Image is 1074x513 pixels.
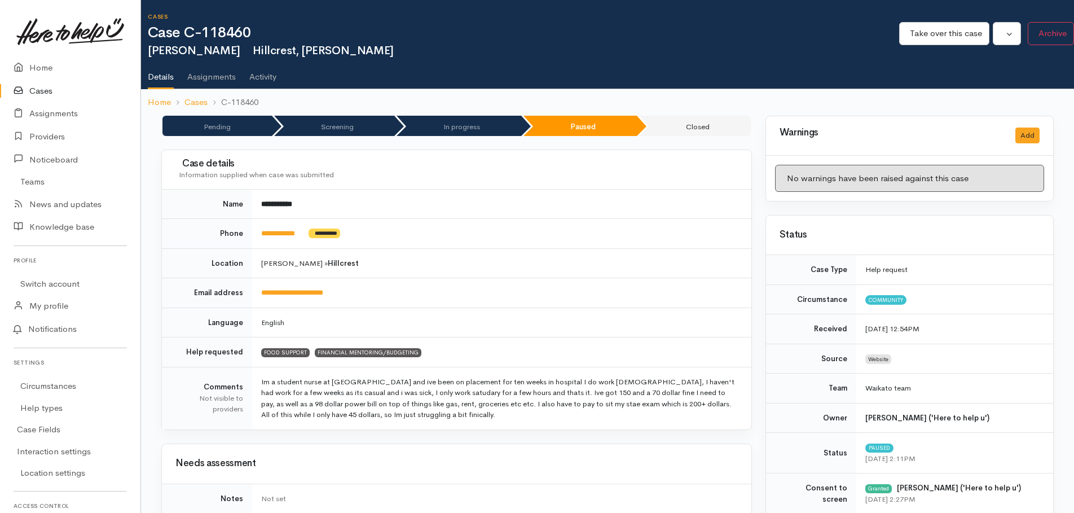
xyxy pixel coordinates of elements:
div: Not visible to providers [175,393,243,415]
b: [PERSON_NAME] ('Here to help u') [865,413,989,423]
div: Not set [261,493,738,505]
b: [PERSON_NAME] ('Here to help u') [897,483,1021,493]
h6: Settings [14,355,127,370]
td: Comments [162,367,252,429]
span: Paused [865,444,893,453]
li: C-118460 [208,96,258,109]
span: [PERSON_NAME] » [261,258,359,268]
nav: breadcrumb [141,89,1074,116]
button: Take over this case [899,22,989,45]
td: Im a student nurse at [GEOGRAPHIC_DATA] and ive been on placement for ten weeks in hospital I do ... [252,367,751,429]
td: Help request [856,255,1053,284]
h3: Needs assessment [175,458,738,469]
h1: Case C-118460 [148,25,899,41]
td: Name [162,190,252,219]
div: No warnings have been raised against this case [775,165,1044,192]
h3: Case details [179,159,738,169]
button: Archive [1028,22,1074,45]
td: Owner [766,403,856,433]
td: Help requested [162,337,252,367]
span: Hillcrest, [PERSON_NAME] [247,43,394,58]
td: Received [766,314,856,344]
div: [DATE] 2:27PM [865,494,1040,505]
li: In progress [397,116,521,136]
td: Language [162,308,252,337]
time: [DATE] 12:54PM [865,324,919,334]
span: Waikato team [865,383,911,393]
td: Circumstance [766,284,856,314]
span: Community [865,295,906,304]
h2: [PERSON_NAME] [148,45,899,57]
a: Assignments [187,57,236,89]
span: FOOD SUPPORT [261,348,310,357]
li: Paused [523,116,637,136]
li: Closed [639,116,751,136]
b: Hillcrest [328,258,359,268]
a: Details [148,57,174,90]
a: Home [148,96,171,109]
td: Team [766,374,856,404]
h3: Status [780,230,1040,240]
div: Information supplied when case was submitted [179,169,738,181]
li: Screening [274,116,395,136]
td: Source [766,344,856,374]
h6: Profile [14,253,127,268]
a: Cases [184,96,208,109]
span: Website [865,354,891,363]
td: Email address [162,278,252,308]
div: Granted [865,484,892,493]
button: Add [1015,128,1040,144]
td: Location [162,248,252,278]
div: [DATE] 2:11PM [865,453,1040,464]
td: Phone [162,219,252,249]
h6: Cases [148,14,899,20]
span: FINANCIAL MENTORING/BUDGETING [315,348,421,357]
td: Status [766,433,856,473]
a: Activity [249,57,276,89]
td: Case Type [766,255,856,284]
h3: Warnings [780,128,1002,138]
li: Pending [162,116,272,136]
td: English [252,308,751,337]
